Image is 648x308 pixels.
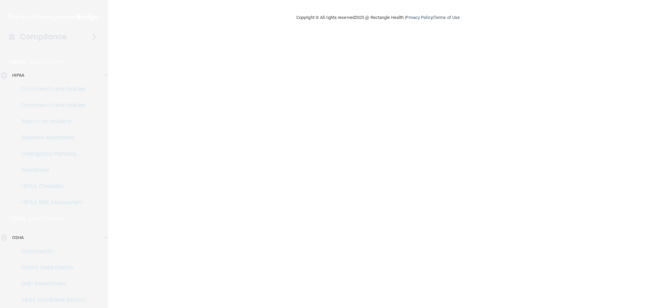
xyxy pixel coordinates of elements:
p: Safety Data Sheets [4,264,97,271]
a: Privacy Policy [406,15,432,20]
p: OSHA [9,215,26,223]
p: Documents [4,248,97,255]
p: Emergency Planning [4,150,97,157]
img: PMB logo [8,10,100,24]
p: Learn More! [30,58,65,66]
p: HIPAA Risk Assessment [4,199,97,206]
a: Terms of Use [434,15,460,20]
p: Resources [4,167,97,173]
p: Learn More! [29,215,65,223]
p: Documents and Policies [4,86,97,92]
p: Business Associates [4,134,97,141]
p: HIPAA [12,71,25,79]
p: OSHA [12,234,24,242]
h4: Compliance [20,32,67,42]
p: HIPAA [9,58,26,66]
p: Report an Incident [4,118,97,125]
p: Self-Assessment [4,280,97,287]
p: HIPAA Checklist [4,183,97,190]
p: Injury and Illness Report [4,297,97,303]
div: Copyright © All rights reserved 2025 @ Rectangle Health | | [255,7,501,28]
p: Documents and Policies [4,102,97,109]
